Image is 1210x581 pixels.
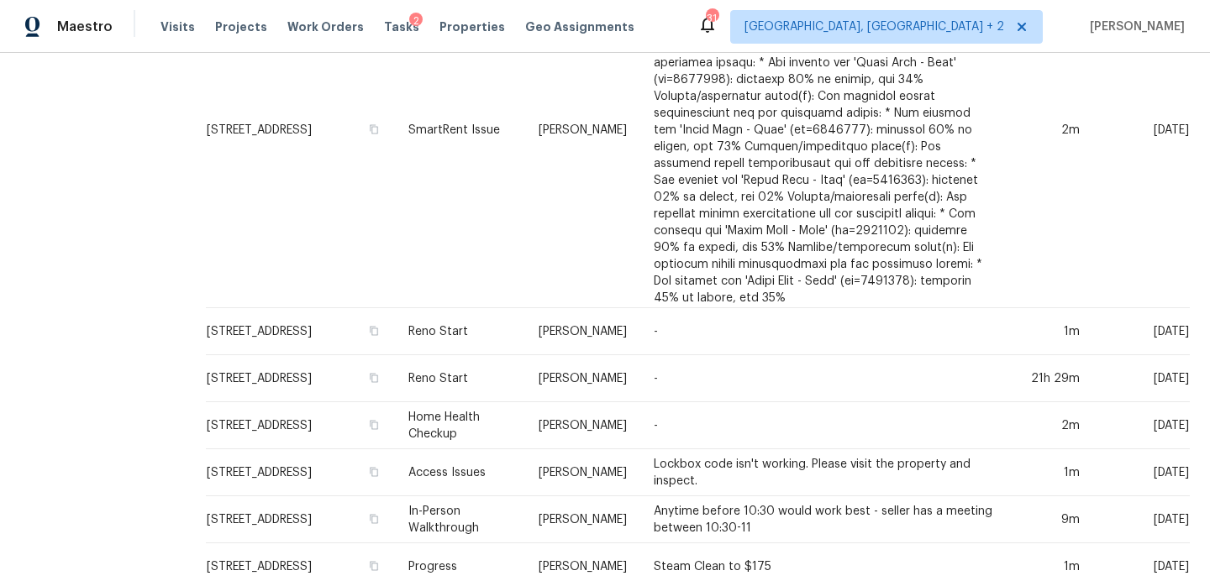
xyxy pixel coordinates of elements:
td: [STREET_ADDRESS] [206,355,395,402]
td: [PERSON_NAME] [525,496,640,543]
span: Properties [439,18,505,35]
td: [STREET_ADDRESS] [206,402,395,449]
td: [DATE] [1093,308,1190,355]
td: [PERSON_NAME] [525,449,640,496]
td: In-Person Walkthrough [395,496,525,543]
td: [STREET_ADDRESS] [206,449,395,496]
button: Copy Address [366,511,381,526]
td: [STREET_ADDRESS] [206,308,395,355]
span: Maestro [57,18,113,35]
td: [DATE] [1093,402,1190,449]
td: Anytime before 10:30 would work best - seller has a meeting between 10:30-11 [640,496,1008,543]
td: [PERSON_NAME] [525,355,640,402]
button: Copy Address [366,417,381,432]
td: 2m [1008,402,1093,449]
td: [PERSON_NAME] [525,308,640,355]
td: Reno Start [395,308,525,355]
span: Tasks [384,21,419,33]
td: Reno Start [395,355,525,402]
td: [STREET_ADDRESS] [206,496,395,543]
td: [DATE] [1093,496,1190,543]
td: 1m [1008,308,1093,355]
div: 2 [409,13,423,29]
button: Copy Address [366,323,381,338]
td: 1m [1008,449,1093,496]
span: Geo Assignments [525,18,634,35]
button: Copy Address [366,370,381,385]
span: Visits [160,18,195,35]
td: - [640,402,1008,449]
td: 9m [1008,496,1093,543]
td: - [640,355,1008,402]
td: [DATE] [1093,449,1190,496]
td: Lockbox code isn't working. Please visit the property and inspect. [640,449,1008,496]
td: Home Health Checkup [395,402,525,449]
span: Work Orders [287,18,364,35]
td: [DATE] [1093,355,1190,402]
td: - [640,308,1008,355]
button: Copy Address [366,558,381,573]
span: [PERSON_NAME] [1083,18,1185,35]
td: [PERSON_NAME] [525,402,640,449]
div: 31 [706,10,718,27]
span: [GEOGRAPHIC_DATA], [GEOGRAPHIC_DATA] + 2 [744,18,1004,35]
button: Copy Address [366,122,381,137]
td: 21h 29m [1008,355,1093,402]
span: Projects [215,18,267,35]
td: Access Issues [395,449,525,496]
button: Copy Address [366,464,381,479]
